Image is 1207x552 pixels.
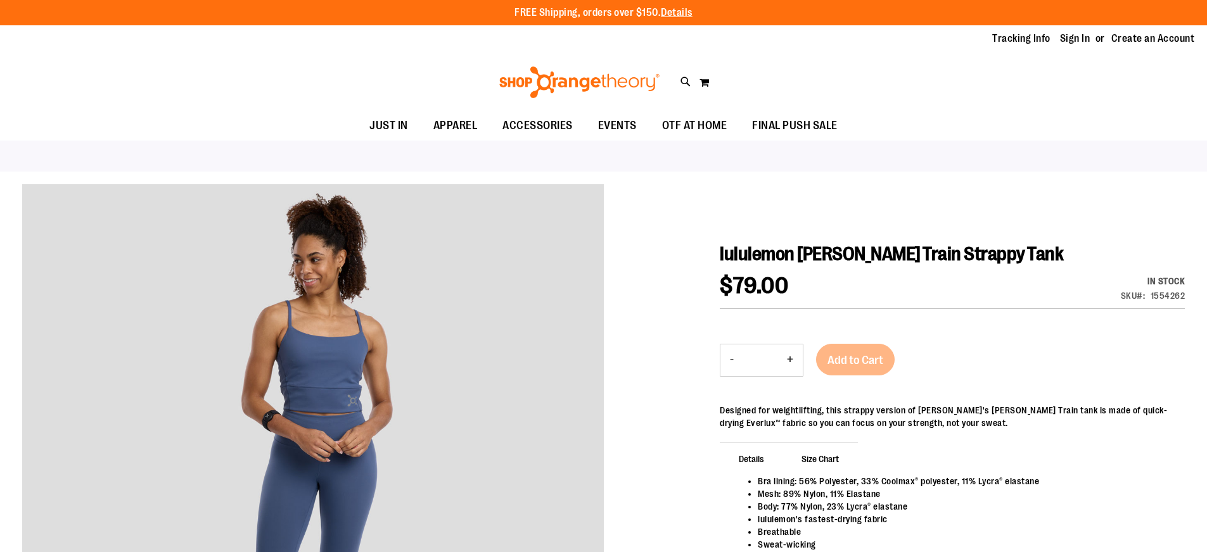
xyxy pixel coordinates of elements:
[758,487,1172,500] li: Mesh: 89% Nylon, 11% Elastane
[502,111,573,140] span: ACCESSORIES
[720,442,783,475] span: Details
[1121,291,1146,301] strong: SKU
[585,111,649,141] a: EVENTS
[490,111,585,141] a: ACCESSORIES
[758,513,1172,525] li: lululemon's fastest-drying fabric
[992,32,1051,46] a: Tracking Info
[649,111,740,141] a: OTF AT HOME
[743,345,777,375] input: Product quantity
[752,111,838,140] span: FINAL PUSH SALE
[720,243,1063,265] span: lululemon [PERSON_NAME] Train Strappy Tank
[1151,289,1185,302] div: 1554262
[1121,275,1185,287] div: In stock
[357,111,421,141] a: JUST IN
[758,500,1172,513] li: Body: 77% Nylon, 23% Lycra® elastane
[421,111,490,140] a: APPAREL
[782,442,858,475] span: Size Chart
[739,111,850,141] a: FINAL PUSH SALE
[369,111,408,140] span: JUST IN
[777,344,803,376] button: Increase product quantity
[433,111,478,140] span: APPAREL
[1121,275,1185,287] div: Availability
[758,525,1172,538] li: Breathable
[758,538,1172,551] li: Sweat-wicking
[720,404,1185,429] div: Designed for weightlifting, this strappy version of [PERSON_NAME]'s [PERSON_NAME] Train tank is m...
[662,111,727,140] span: OTF AT HOME
[1060,32,1090,46] a: Sign In
[720,273,788,299] span: $79.00
[758,475,1172,487] li: Bra lining: 56% Polyester, 33% Coolmax® polyester, 11% Lycra® elastane
[598,111,637,140] span: EVENTS
[661,7,693,18] a: Details
[720,344,743,376] button: Decrease product quantity
[1111,32,1195,46] a: Create an Account
[497,66,661,98] img: Shop Orangetheory
[514,6,693,20] p: FREE Shipping, orders over $150.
